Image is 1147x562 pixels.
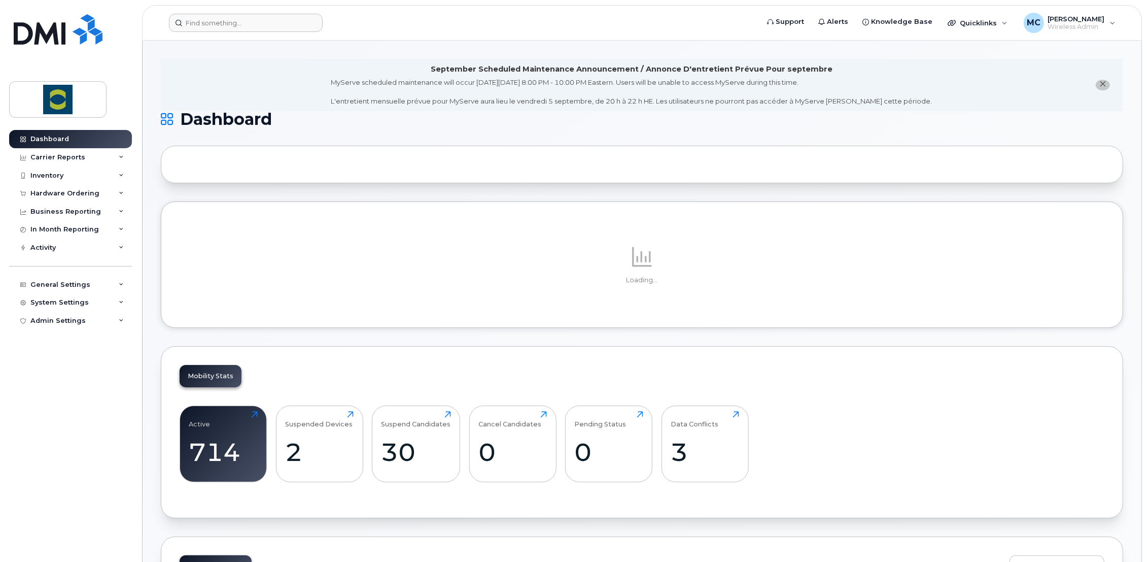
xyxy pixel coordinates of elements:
div: 30 [381,437,451,467]
a: Pending Status0 [575,411,643,476]
div: 3 [671,437,739,467]
a: Suspend Candidates30 [381,411,451,476]
span: Dashboard [180,112,272,127]
div: 0 [575,437,643,467]
a: Suspended Devices2 [285,411,354,476]
div: Data Conflicts [671,411,718,428]
div: MyServe scheduled maintenance will occur [DATE][DATE] 8:00 PM - 10:00 PM Eastern. Users will be u... [331,78,932,106]
div: September Scheduled Maintenance Announcement / Annonce D'entretient Prévue Pour septembre [431,64,832,75]
div: 0 [478,437,547,467]
div: Suspended Devices [285,411,353,428]
a: Active714 [189,411,258,476]
a: Cancel Candidates0 [478,411,547,476]
div: 714 [189,437,258,467]
div: 2 [285,437,354,467]
p: Loading... [180,276,1104,285]
button: close notification [1096,80,1110,90]
div: Pending Status [575,411,627,428]
div: Suspend Candidates [381,411,451,428]
a: Data Conflicts3 [671,411,739,476]
div: Active [189,411,211,428]
div: Cancel Candidates [478,411,541,428]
